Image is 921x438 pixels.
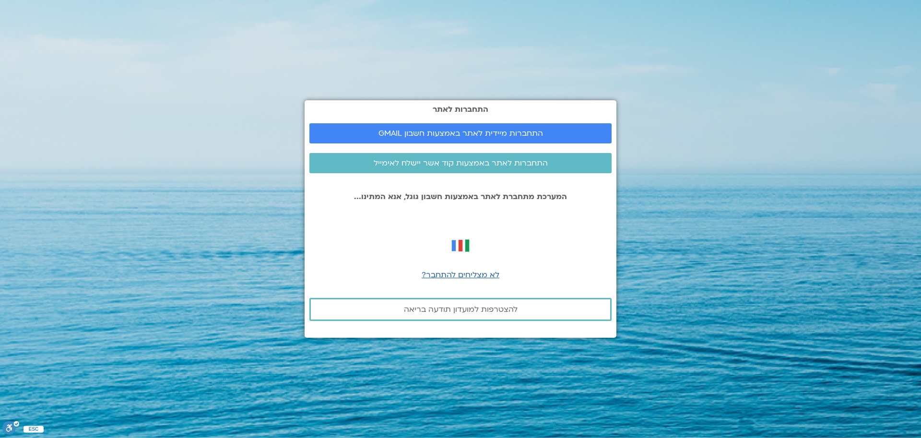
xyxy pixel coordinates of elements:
span: התחברות מיידית לאתר באמצעות חשבון GMAIL [378,129,543,138]
a: להצטרפות למועדון תודעה בריאה [309,298,612,321]
span: להצטרפות למועדון תודעה בריאה [404,305,518,314]
a: התחברות מיידית לאתר באמצעות חשבון GMAIL [309,123,612,143]
p: המערכת מתחברת לאתר באמצעות חשבון גוגל, אנא המתינו... [309,192,612,201]
a: התחברות לאתר באמצעות קוד אשר יישלח לאימייל [309,153,612,173]
span: התחברות לאתר באמצעות קוד אשר יישלח לאימייל [374,159,548,167]
a: לא מצליחים להתחבר? [422,270,499,280]
h2: התחברות לאתר [309,105,612,114]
